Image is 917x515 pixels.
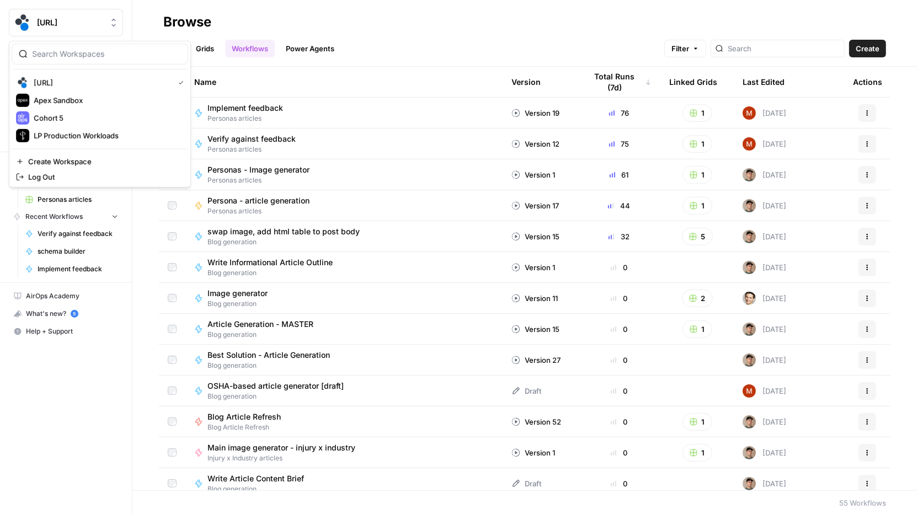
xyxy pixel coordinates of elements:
a: Implement feedback [20,260,123,278]
span: Cohort 5 [34,112,179,124]
a: Power Agents [279,40,341,57]
span: Blog generation [207,330,322,340]
span: Write Article Content Brief [207,473,304,484]
div: 0 [587,262,652,273]
img: vrw3c2i85bxreej33hwq2s6ci9t1 [743,137,756,151]
div: Total Runs (7d) [587,67,652,97]
div: [DATE] [743,446,786,459]
button: 1 [683,166,712,184]
div: What's new? [9,305,122,322]
a: Workflows [225,40,275,57]
span: Blog generation [207,361,339,371]
button: Workspace: spot.ai [9,9,123,36]
div: [DATE] [743,353,786,367]
div: 0 [587,385,652,396]
button: 1 [683,197,712,214]
span: Article Generation - MASTER [207,319,313,330]
img: bpsmmg7ns9rlz03fz0nd196eddmi [743,230,756,243]
div: Linked Grids [669,67,717,97]
a: OSHA-based article generator [draft]Blog generation [194,380,494,401]
div: Version 15 [511,324,559,335]
span: Personas articles [38,195,118,205]
span: [URL] [37,17,104,28]
img: spot.ai Logo [16,76,29,89]
a: Log Out [12,169,188,185]
div: [DATE] [743,323,786,336]
button: Filter [664,40,706,57]
span: Verify against feedback [207,133,296,144]
span: Persona - article generation [207,195,310,206]
img: bpsmmg7ns9rlz03fz0nd196eddmi [743,261,756,274]
div: Version 12 [511,138,559,149]
div: 0 [587,447,652,458]
div: Name [194,67,494,97]
input: Search Workspaces [32,49,181,60]
div: Browse [163,13,211,31]
span: Implement feedback [207,103,283,114]
span: Personas articles [207,175,318,185]
button: What's new? 5 [9,305,123,323]
div: Version 19 [511,108,559,119]
div: Version 52 [511,416,561,427]
a: Verify against feedbackPersonas articles [194,133,494,154]
div: 0 [587,293,652,304]
div: [DATE] [743,415,786,428]
div: Draft [511,385,541,396]
div: Version 27 [511,355,561,366]
span: swap image, add html table to post body [207,226,360,237]
span: Blog Article Refresh [207,422,290,432]
img: bpsmmg7ns9rlz03fz0nd196eddmi [743,415,756,428]
div: [DATE] [743,384,786,398]
span: Personas articles [207,206,318,216]
div: 0 [587,324,652,335]
button: Help + Support [9,323,123,340]
button: 1 [683,104,712,122]
div: Version 11 [511,293,558,304]
div: 0 [587,355,652,366]
a: Main image generator - injury x industryInjury x Industry articles [194,442,494,463]
div: Version 1 [511,262,555,273]
a: Image generatorBlog generation [194,288,494,309]
img: spot.ai Logo [13,13,33,33]
div: [DATE] [743,292,786,305]
div: 0 [587,416,652,427]
div: Last Edited [743,67,785,97]
span: Help + Support [26,326,118,336]
div: 32 [587,231,652,242]
div: 55 Workflows [839,497,886,508]
div: 44 [587,200,652,211]
span: Main image generator - injury x industry [207,442,355,453]
span: Create Workspace [28,156,179,167]
span: [URL] [34,77,169,88]
div: 75 [587,138,652,149]
div: [DATE] [743,477,786,490]
img: bpsmmg7ns9rlz03fz0nd196eddmi [743,477,756,490]
text: 5 [73,311,76,316]
a: Implement feedbackPersonas articles [194,103,494,124]
a: Verify against feedback [20,225,123,243]
span: Implement feedback [38,264,118,274]
button: 1 [683,444,712,462]
a: Personas - Image generatorPersonas articles [194,164,494,185]
button: 1 [683,135,712,153]
span: Log Out [28,171,179,183]
span: Blog generation [207,299,276,309]
span: Personas - Image generator [207,164,310,175]
span: Recent Workflows [25,212,83,222]
img: vrw3c2i85bxreej33hwq2s6ci9t1 [743,384,756,398]
button: Recent Workflows [9,208,123,225]
div: [DATE] [743,230,786,243]
a: schema builder [20,243,123,260]
img: LP Production Workloads Logo [16,129,29,142]
span: Injury x Industry articles [207,453,364,463]
div: Actions [853,67,882,97]
span: schema builder [38,246,118,256]
a: 5 [71,310,78,318]
span: OSHA-based article generator [draft] [207,380,344,391]
div: Version 17 [511,200,559,211]
img: bpsmmg7ns9rlz03fz0nd196eddmi [743,446,756,459]
div: Version [511,67,541,97]
button: 1 [683,413,712,431]
div: [DATE] [743,261,786,274]
a: Create Workspace [12,154,188,169]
